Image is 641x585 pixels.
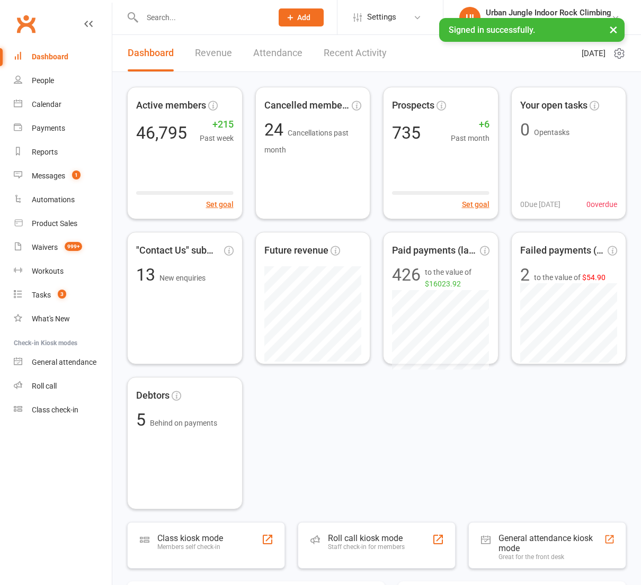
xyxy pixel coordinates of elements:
div: What's New [32,314,70,323]
div: Staff check-in for members [328,543,405,551]
span: Paid payments (last 7d) [392,243,478,258]
span: 24 [264,120,288,140]
div: Great for the front desk [498,553,604,561]
div: Urban Jungle Indoor Rock Climbing [486,8,611,17]
div: Automations [32,195,75,204]
a: Automations [14,188,112,212]
span: Cancellations past month [264,129,349,154]
span: Active members [136,98,206,113]
div: UI [459,7,480,28]
div: 2 [520,266,530,283]
span: +215 [200,117,234,132]
span: Cancelled members [264,98,350,113]
a: Attendance [253,35,302,71]
span: Prospects [392,98,434,113]
a: Dashboard [128,35,174,71]
span: Settings [367,5,396,29]
div: Reports [32,148,58,156]
button: × [604,18,623,41]
div: Dashboard [32,52,68,61]
a: Tasks 3 [14,283,112,307]
span: Failed payments (last 30d) [520,243,606,258]
div: Tasks [32,291,51,299]
span: [DATE] [582,47,606,60]
span: +6 [451,117,489,132]
div: Messages [32,172,65,180]
a: Reports [14,140,112,164]
span: Signed in successfully. [449,25,535,35]
span: Debtors [136,388,170,403]
div: Calendar [32,100,61,109]
span: $54.90 [582,273,606,282]
div: Workouts [32,267,64,275]
div: Waivers [32,243,58,251]
a: Revenue [195,35,232,71]
a: Clubworx [13,11,39,37]
input: Search... [139,10,265,25]
span: to the value of [425,266,489,290]
span: 5 [136,410,150,430]
div: 735 [392,124,421,141]
span: 0 Due [DATE] [520,199,560,210]
div: Class check-in [32,406,78,414]
a: Roll call [14,374,112,398]
span: 13 [136,265,159,285]
button: Set goal [462,199,489,210]
div: Urban Jungle Indoor Rock Climbing [486,17,611,27]
div: People [32,76,54,85]
a: Dashboard [14,45,112,69]
div: Roll call kiosk mode [328,533,405,543]
a: Payments [14,116,112,140]
a: Product Sales [14,212,112,236]
span: 3 [58,290,66,299]
span: 0 overdue [586,199,617,210]
div: Members self check-in [157,543,223,551]
a: Workouts [14,259,112,283]
span: 999+ [65,242,82,251]
span: Your open tasks [520,98,587,113]
span: "Contact Us" submissions [136,243,222,258]
div: 0 [520,121,530,138]
span: New enquiries [159,274,206,282]
a: Calendar [14,93,112,116]
span: Future revenue [264,243,328,258]
div: Payments [32,124,65,132]
span: 1 [72,170,81,179]
div: Roll call [32,382,57,390]
a: Class kiosk mode [14,398,112,422]
span: Add [297,13,310,22]
span: Behind on payments [150,419,217,427]
div: Class kiosk mode [157,533,223,543]
div: General attendance [32,358,96,366]
div: 426 [392,266,421,290]
a: Waivers 999+ [14,236,112,259]
span: to the value of [534,272,606,283]
a: Messages 1 [14,164,112,188]
div: 46,795 [136,124,187,141]
a: What's New [14,307,112,331]
a: People [14,69,112,93]
button: Set goal [206,199,234,210]
div: General attendance kiosk mode [498,533,604,553]
span: $16023.92 [425,280,461,288]
span: Past week [200,132,234,144]
a: General attendance kiosk mode [14,350,112,374]
div: Product Sales [32,219,77,228]
a: Recent Activity [324,35,387,71]
button: Add [279,8,324,26]
span: Past month [451,132,489,144]
span: Open tasks [534,128,569,137]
